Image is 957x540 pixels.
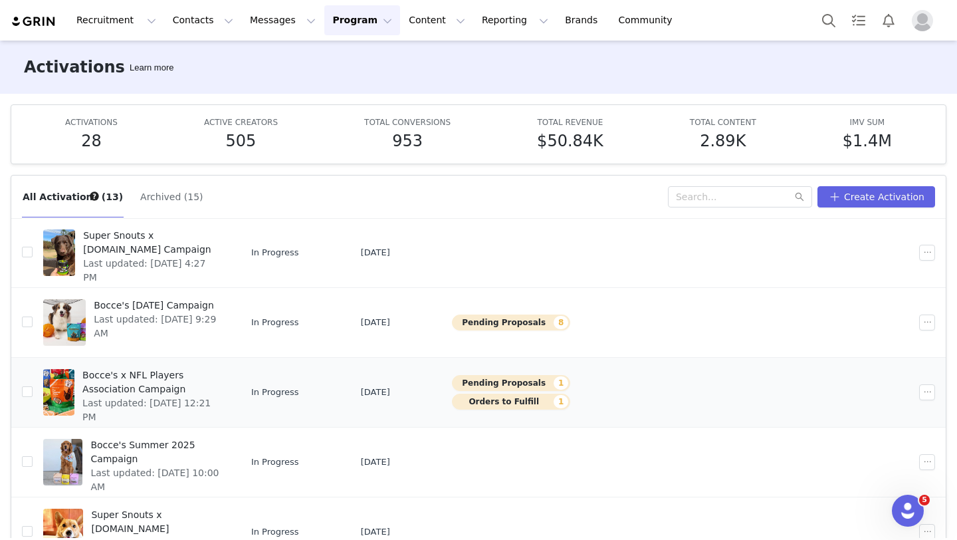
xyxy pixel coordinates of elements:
[611,5,687,35] a: Community
[361,386,390,399] span: [DATE]
[690,118,756,127] span: TOTAL CONTENT
[912,10,933,31] img: placeholder-profile.jpg
[22,186,124,207] button: All Activations (13)
[452,315,570,331] button: Pending Proposals8
[401,5,473,35] button: Content
[43,436,230,489] a: Bocce's Summer 2025 CampaignLast updated: [DATE] 10:00 AM
[452,394,570,410] button: Orders to Fulfill1
[83,257,222,285] span: Last updated: [DATE] 4:27 PM
[538,118,603,127] span: TOTAL REVENUE
[814,5,843,35] button: Search
[251,386,299,399] span: In Progress
[251,525,299,539] span: In Progress
[874,5,903,35] button: Notifications
[242,5,324,35] button: Messages
[43,296,230,349] a: Bocce's [DATE] CampaignLast updated: [DATE] 9:29 AM
[251,246,299,259] span: In Progress
[127,61,176,74] div: Tooltip anchor
[700,129,746,153] h5: 2.89K
[83,229,222,257] span: Super Snouts x [DOMAIN_NAME] Campaign
[537,129,603,153] h5: $50.84K
[361,246,390,259] span: [DATE]
[91,508,221,536] span: Super Snouts x [DOMAIN_NAME]
[324,5,400,35] button: Program
[94,313,222,340] span: Last updated: [DATE] 9:29 AM
[82,368,222,396] span: Bocce's x NFL Players Association Campaign
[68,5,164,35] button: Recruitment
[364,118,451,127] span: TOTAL CONVERSIONS
[361,525,390,539] span: [DATE]
[165,5,241,35] button: Contacts
[474,5,556,35] button: Reporting
[843,129,892,153] h5: $1.4M
[850,118,885,127] span: IMV SUM
[204,118,278,127] span: ACTIVE CREATORS
[11,15,57,28] img: grin logo
[43,366,230,419] a: Bocce's x NFL Players Association CampaignLast updated: [DATE] 12:21 PM
[452,375,570,391] button: Pending Proposals1
[251,316,299,329] span: In Progress
[140,186,203,207] button: Archived (15)
[82,396,222,424] span: Last updated: [DATE] 12:21 PM
[795,192,804,202] i: icon: search
[43,226,230,279] a: Super Snouts x [DOMAIN_NAME] CampaignLast updated: [DATE] 4:27 PM
[24,55,125,79] h3: Activations
[557,5,609,35] a: Brands
[65,118,118,127] span: ACTIVATIONS
[361,316,390,329] span: [DATE]
[817,186,935,207] button: Create Activation
[361,456,390,469] span: [DATE]
[892,495,924,527] iframe: Intercom live chat
[392,129,423,153] h5: 953
[81,129,102,153] h5: 28
[88,190,100,202] div: Tooltip anchor
[90,438,222,466] span: Bocce's Summer 2025 Campaign
[90,466,222,494] span: Last updated: [DATE] 10:00 AM
[668,186,812,207] input: Search...
[904,10,946,31] button: Profile
[919,495,930,505] span: 5
[251,456,299,469] span: In Progress
[844,5,873,35] a: Tasks
[94,299,222,313] span: Bocce's [DATE] Campaign
[226,129,257,153] h5: 505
